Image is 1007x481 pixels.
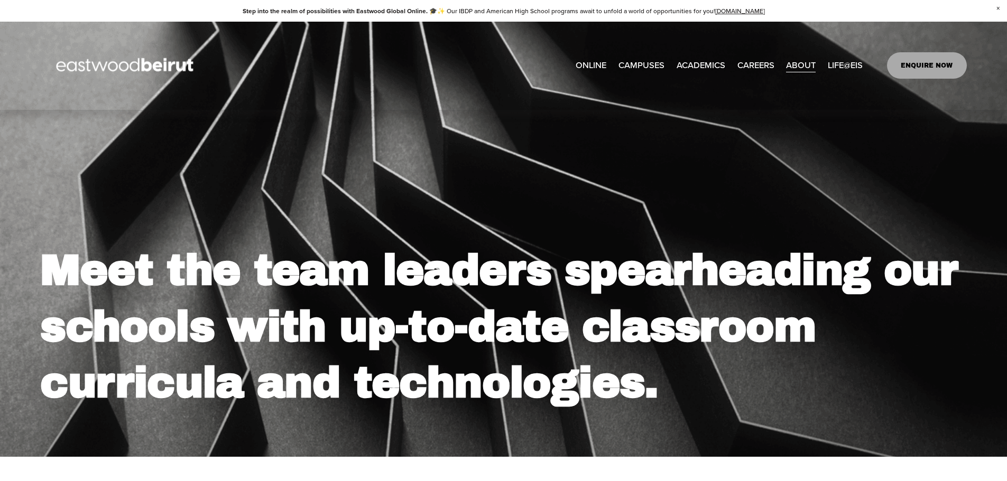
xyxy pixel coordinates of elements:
[715,6,765,15] a: [DOMAIN_NAME]
[40,39,213,92] img: EastwoodIS Global Site
[887,52,967,79] a: ENQUIRE NOW
[677,58,725,73] span: ACADEMICS
[618,58,664,73] span: CAMPUSES
[677,57,725,74] a: folder dropdown
[828,58,863,73] span: LIFE@EIS
[618,57,664,74] a: folder dropdown
[786,57,816,74] a: folder dropdown
[828,57,863,74] a: folder dropdown
[576,57,606,74] a: ONLINE
[40,247,971,406] strong: Meet the team leaders spearheading our schools with up-to-date classroom curricula and technologies.
[786,58,816,73] span: ABOUT
[737,57,774,74] a: CAREERS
